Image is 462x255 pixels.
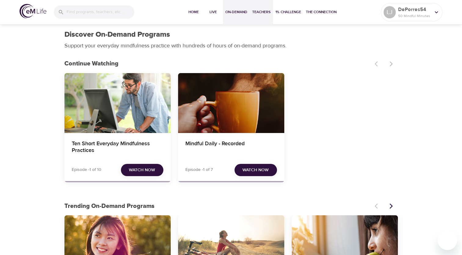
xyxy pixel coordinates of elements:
[206,9,220,15] span: Live
[64,73,171,133] button: Ten Short Everyday Mindfulness Practices
[438,231,457,250] iframe: Button to launch messaging window
[129,166,155,174] span: Watch Now
[252,9,271,15] span: Teachers
[306,9,336,15] span: The Connection
[178,73,284,133] button: Mindful Daily - Recorded
[242,166,269,174] span: Watch Now
[20,4,46,18] img: logo
[72,167,101,173] p: Episode -1 of 10
[72,140,163,155] h4: Ten Short Everyday Mindfulness Practices
[185,167,213,173] p: Episode -1 of 7
[235,164,277,176] button: Watch Now
[121,164,163,176] button: Watch Now
[67,6,134,19] input: Find programs, teachers, etc...
[225,9,247,15] span: On-Demand
[64,30,170,39] h1: Discover On-Demand Programs
[64,201,371,211] p: Trending On-Demand Programs
[275,9,301,15] span: 1% Challenge
[384,199,398,213] button: Next items
[384,6,396,18] div: LJ
[64,42,293,50] p: Support your everyday mindfulness practice with hundreds of hours of on-demand programs.
[186,9,201,15] span: Home
[185,140,277,155] h4: Mindful Daily - Recorded
[398,6,431,13] p: DePorres54
[398,13,431,19] p: 50 Mindful Minutes
[64,60,371,67] h3: Continue Watching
